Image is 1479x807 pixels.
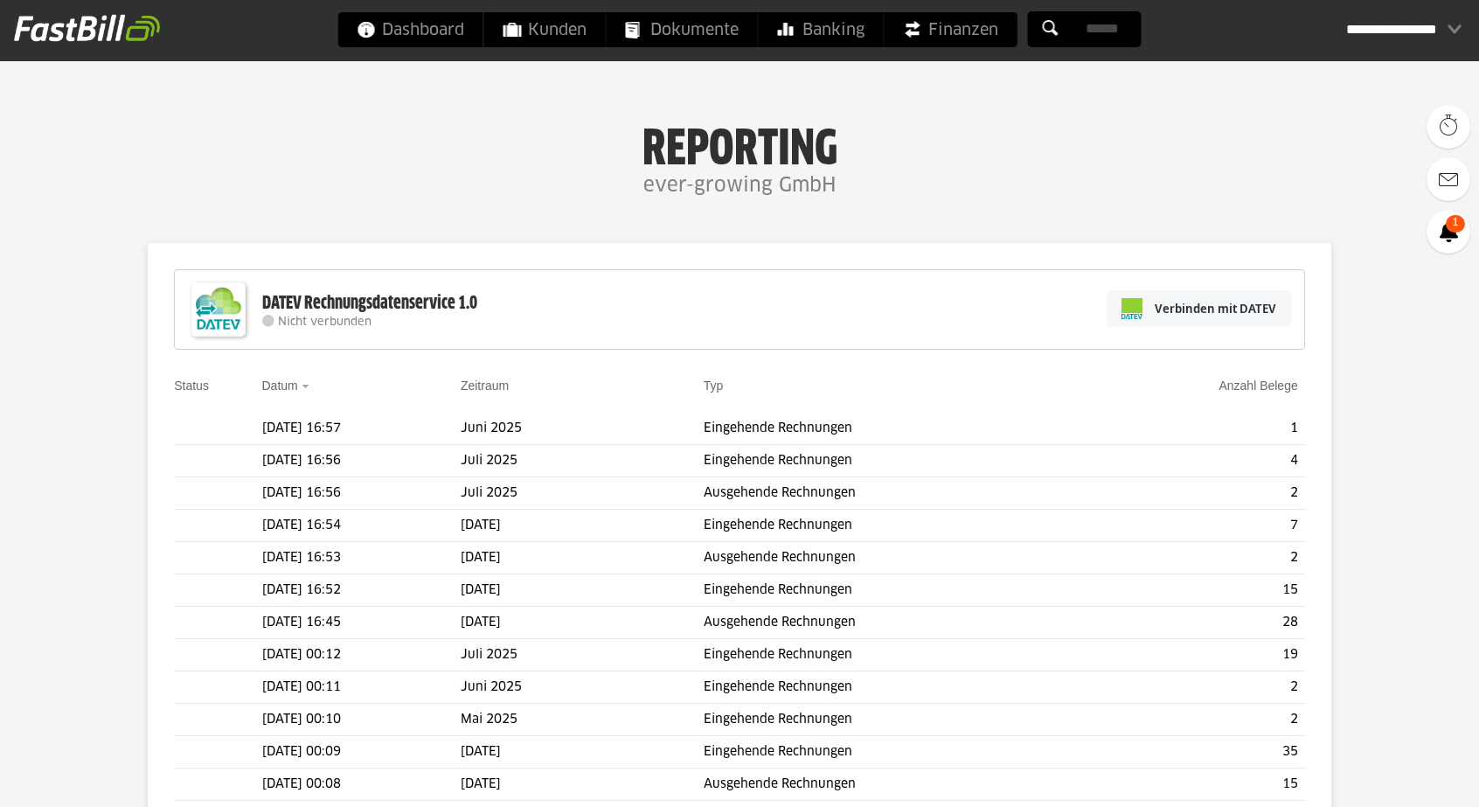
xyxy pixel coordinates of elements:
[262,639,461,671] td: [DATE] 00:12
[1343,755,1462,798] iframe: Öffnet ein Widget, in dem Sie weitere Informationen finden
[1087,769,1304,801] td: 15
[704,671,1088,704] td: Eingehende Rechnungen
[174,379,209,393] a: Status
[704,574,1088,607] td: Eingehende Rechnungen
[262,574,461,607] td: [DATE] 16:52
[1219,379,1297,393] a: Anzahl Belege
[704,542,1088,574] td: Ausgehende Rechnungen
[461,477,704,510] td: Juli 2025
[14,14,160,42] img: fastbill_logo_white.png
[1446,215,1465,233] span: 1
[704,607,1088,639] td: Ausgehende Rechnungen
[1087,736,1304,769] td: 35
[904,12,998,47] span: Finanzen
[461,413,704,445] td: Juni 2025
[262,445,461,477] td: [DATE] 16:56
[607,12,758,47] a: Dokumente
[1427,210,1470,254] a: 1
[262,477,461,510] td: [DATE] 16:56
[484,12,606,47] a: Kunden
[704,736,1088,769] td: Eingehende Rechnungen
[1155,300,1276,317] span: Verbinden mit DATEV
[461,445,704,477] td: Juli 2025
[704,639,1088,671] td: Eingehende Rechnungen
[338,12,483,47] a: Dashboard
[1107,290,1291,327] a: Verbinden mit DATEV
[1087,671,1304,704] td: 2
[1087,574,1304,607] td: 15
[1087,704,1304,736] td: 2
[704,769,1088,801] td: Ausgehende Rechnungen
[1087,510,1304,542] td: 7
[461,704,704,736] td: Mai 2025
[358,12,464,47] span: Dashboard
[461,542,704,574] td: [DATE]
[885,12,1017,47] a: Finanzen
[278,317,371,328] span: Nicht verbunden
[175,123,1304,169] h1: Reporting
[461,379,509,393] a: Zeitraum
[1121,298,1142,319] img: pi-datev-logo-farbig-24.svg
[262,292,477,315] div: DATEV Rechnungsdatenservice 1.0
[778,12,864,47] span: Banking
[461,639,704,671] td: Juli 2025
[262,607,461,639] td: [DATE] 16:45
[461,736,704,769] td: [DATE]
[461,574,704,607] td: [DATE]
[503,12,587,47] span: Kunden
[262,769,461,801] td: [DATE] 00:08
[759,12,884,47] a: Banking
[1087,477,1304,510] td: 2
[461,607,704,639] td: [DATE]
[626,12,739,47] span: Dokumente
[704,379,724,393] a: Typ
[1087,413,1304,445] td: 1
[302,385,313,388] img: sort_desc.gif
[262,704,461,736] td: [DATE] 00:10
[262,379,298,393] a: Datum
[704,510,1088,542] td: Eingehende Rechnungen
[461,671,704,704] td: Juni 2025
[704,704,1088,736] td: Eingehende Rechnungen
[1087,445,1304,477] td: 4
[262,671,461,704] td: [DATE] 00:11
[461,769,704,801] td: [DATE]
[184,275,253,344] img: DATEV-Datenservice Logo
[704,445,1088,477] td: Eingehende Rechnungen
[1087,639,1304,671] td: 19
[262,542,461,574] td: [DATE] 16:53
[1087,607,1304,639] td: 28
[262,736,461,769] td: [DATE] 00:09
[262,413,461,445] td: [DATE] 16:57
[704,477,1088,510] td: Ausgehende Rechnungen
[262,510,461,542] td: [DATE] 16:54
[704,413,1088,445] td: Eingehende Rechnungen
[1087,542,1304,574] td: 2
[461,510,704,542] td: [DATE]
